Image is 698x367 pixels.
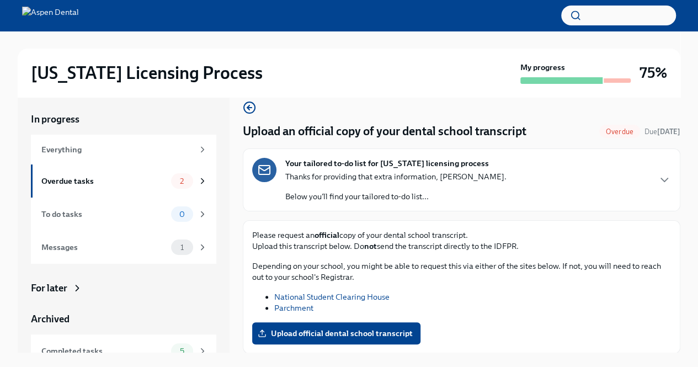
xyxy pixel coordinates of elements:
[173,210,191,219] span: 0
[285,171,507,182] p: Thanks for providing that extra information, [PERSON_NAME].
[315,230,339,240] strong: official
[364,241,377,251] strong: not
[252,322,420,344] label: Upload official dental school transcript
[644,127,680,136] span: Due
[173,177,190,185] span: 2
[644,126,680,137] span: October 1st, 2025 10:00
[31,231,216,264] a: Messages1
[31,164,216,198] a: Overdue tasks2
[285,158,489,169] strong: Your tailored to-do list for [US_STATE] licensing process
[31,281,216,295] a: For later
[31,281,67,295] div: For later
[173,347,191,355] span: 5
[640,63,667,83] h3: 75%
[252,260,671,283] p: Depending on your school, you might be able to request this via either of the sites below. If not...
[252,230,671,252] p: Please request an copy of your dental school transcript. Upload this transcript below. Do send th...
[174,243,190,252] span: 1
[41,143,193,156] div: Everything
[41,208,167,220] div: To do tasks
[599,127,640,136] span: Overdue
[41,345,167,357] div: Completed tasks
[260,328,413,339] span: Upload official dental school transcript
[243,123,526,140] h4: Upload an official copy of your dental school transcript
[274,292,390,302] a: National Student Clearing House
[520,62,565,73] strong: My progress
[22,7,79,24] img: Aspen Dental
[31,312,216,326] a: Archived
[31,62,263,84] h2: [US_STATE] Licensing Process
[41,175,167,187] div: Overdue tasks
[285,191,507,202] p: Below you'll find your tailored to-do list...
[657,127,680,136] strong: [DATE]
[41,241,167,253] div: Messages
[31,198,216,231] a: To do tasks0
[274,303,313,313] a: Parchment
[31,135,216,164] a: Everything
[31,113,216,126] a: In progress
